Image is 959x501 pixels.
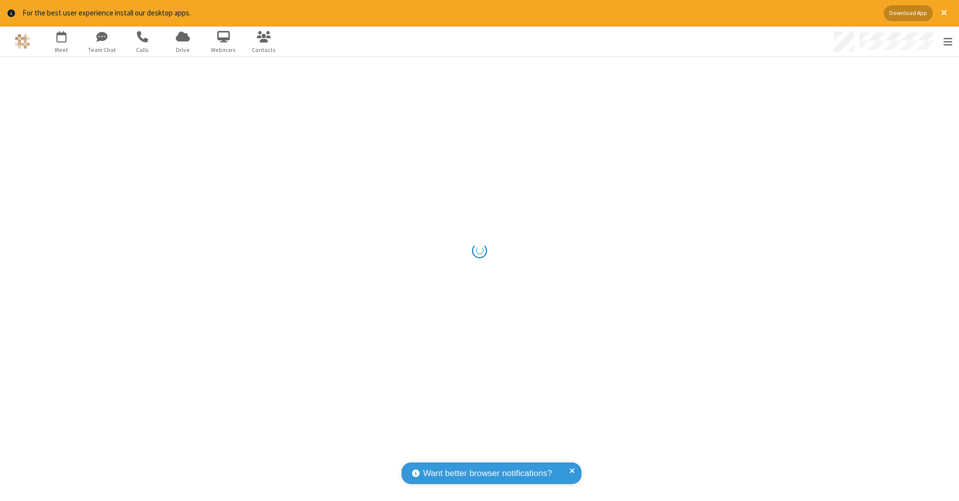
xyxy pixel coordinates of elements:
[43,45,80,54] span: Meet
[884,5,933,21] button: Download App
[124,45,161,54] span: Calls
[423,467,552,480] span: Want better browser notifications?
[83,45,121,54] span: Team Chat
[245,45,283,54] span: Contacts
[164,45,202,54] span: Drive
[936,5,952,21] button: Close alert
[15,34,30,49] img: QA Selenium DO NOT DELETE OR CHANGE
[205,45,242,54] span: Webinars
[22,7,877,19] div: For the best user experience install our desktop apps.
